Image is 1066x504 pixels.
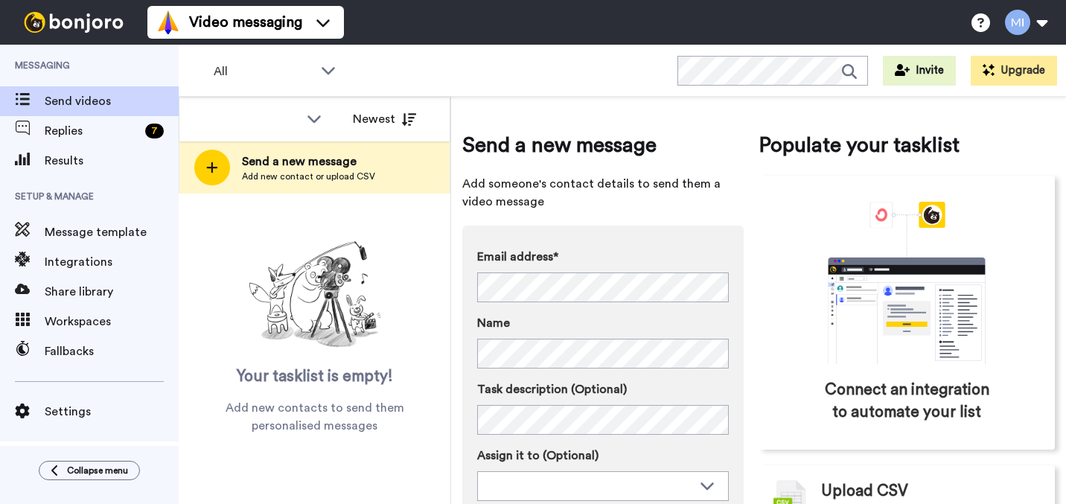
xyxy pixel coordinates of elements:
[883,56,956,86] button: Invite
[39,461,140,480] button: Collapse menu
[477,447,729,465] label: Assign it to (Optional)
[822,379,992,424] span: Connect an integration to automate your list
[189,12,302,33] span: Video messaging
[45,122,139,140] span: Replies
[477,314,510,332] span: Name
[45,92,179,110] span: Send videos
[45,283,179,301] span: Share library
[45,342,179,360] span: Fallbacks
[156,10,180,34] img: vm-color.svg
[971,56,1057,86] button: Upgrade
[145,124,164,138] div: 7
[242,153,375,170] span: Send a new message
[759,130,1055,160] span: Populate your tasklist
[201,399,428,435] span: Add new contacts to send them personalised messages
[242,170,375,182] span: Add new contact or upload CSV
[45,403,179,421] span: Settings
[67,465,128,476] span: Collapse menu
[462,175,744,211] span: Add someone's contact details to send them a video message
[795,202,1018,364] div: animation
[821,480,908,503] span: Upload CSV
[477,380,729,398] label: Task description (Optional)
[18,12,130,33] img: bj-logo-header-white.svg
[45,152,179,170] span: Results
[45,253,179,271] span: Integrations
[237,366,393,388] span: Your tasklist is empty!
[342,104,427,134] button: Newest
[240,235,389,354] img: ready-set-action.png
[214,63,313,80] span: All
[462,130,744,160] span: Send a new message
[477,248,729,266] label: Email address*
[45,223,179,241] span: Message template
[45,313,179,331] span: Workspaces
